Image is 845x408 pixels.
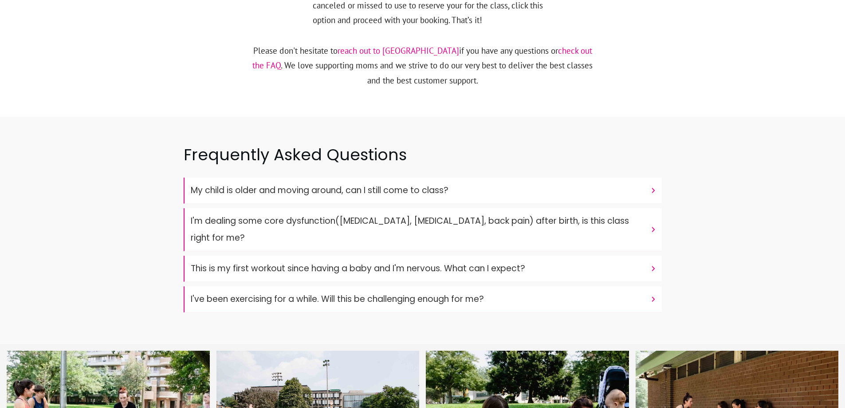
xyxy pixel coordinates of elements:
font: I'm dealing some core dysfunction([MEDICAL_DATA], [MEDICAL_DATA], back pain) after birth, is this... [191,215,629,244]
font: This is my first workout since having a baby and I'm nervous. What can I expect? [191,262,525,274]
a: reach out to [GEOGRAPHIC_DATA] [338,45,459,56]
font: My child is older and moving around, can I still come to class? [191,184,448,196]
a: check out the FAQ [252,45,592,71]
p: Please don't hesitate to if you have any questions or . We love supporting moms and we strive to ... [249,44,596,99]
h2: Frequently Asked Questions [184,144,662,177]
font: I've been exercising for a while. Will this be challenging enough for me? [191,293,484,305]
